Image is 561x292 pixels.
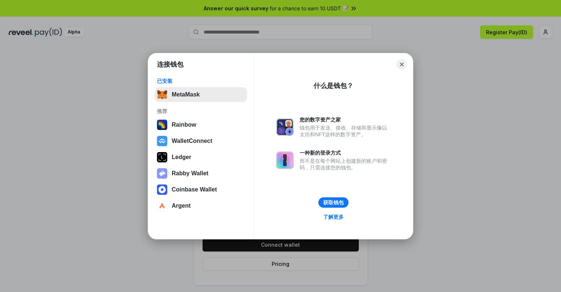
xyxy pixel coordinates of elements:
button: Argent [155,198,247,213]
img: svg+xml,%3Csvg%20fill%3D%22none%22%20height%3D%2233%22%20viewBox%3D%220%200%2035%2033%22%20width%... [157,89,167,100]
div: Ledger [172,154,191,161]
div: Rabby Wallet [172,170,208,177]
button: 获取钱包 [318,197,349,208]
img: svg+xml,%3Csvg%20width%3D%2228%22%20height%3D%2228%22%20viewBox%3D%220%200%2028%2028%22%20fill%3D... [157,201,167,211]
img: svg+xml,%3Csvg%20width%3D%2228%22%20height%3D%2228%22%20viewBox%3D%220%200%2028%2028%22%20fill%3D... [157,184,167,195]
img: svg+xml,%3Csvg%20width%3D%22120%22%20height%3D%22120%22%20viewBox%3D%220%200%20120%20120%22%20fil... [157,120,167,130]
h1: 连接钱包 [157,60,183,69]
div: 获取钱包 [323,199,344,206]
img: svg+xml,%3Csvg%20xmlns%3D%22http%3A%2F%2Fwww.w3.org%2F2000%2Fsvg%22%20fill%3D%22none%22%20viewBox... [276,118,294,136]
div: 什么是钱包？ [314,81,353,90]
div: WalletConnect [172,138,212,144]
img: svg+xml,%3Csvg%20xmlns%3D%22http%3A%2F%2Fwww.w3.org%2F2000%2Fsvg%22%20width%3D%2228%22%20height%3... [157,152,167,162]
div: 而不是在每个网站上创建新的账户和密码，只需连接您的钱包。 [300,158,391,171]
div: 推荐 [157,108,245,115]
button: MetaMask [155,87,247,102]
button: Rainbow [155,117,247,132]
div: Rainbow [172,122,196,128]
button: Close [397,59,407,70]
button: Coinbase Wallet [155,182,247,197]
button: Rabby Wallet [155,166,247,181]
button: WalletConnect [155,134,247,148]
a: 了解更多 [319,212,348,222]
div: 一种新的登录方式 [300,149,391,156]
div: 您的数字资产之家 [300,116,391,123]
img: svg+xml,%3Csvg%20xmlns%3D%22http%3A%2F%2Fwww.w3.org%2F2000%2Fsvg%22%20fill%3D%22none%22%20viewBox... [157,168,167,179]
img: svg+xml,%3Csvg%20xmlns%3D%22http%3A%2F%2Fwww.w3.org%2F2000%2Fsvg%22%20fill%3D%22none%22%20viewBox... [276,151,294,169]
button: Ledger [155,150,247,165]
div: Coinbase Wallet [172,186,217,193]
div: 钱包用于发送、接收、存储和显示像以太坊和NFT这样的数字资产。 [300,124,391,138]
div: Argent [172,203,191,209]
div: 了解更多 [323,214,344,220]
div: MetaMask [172,91,200,98]
img: svg+xml,%3Csvg%20width%3D%2228%22%20height%3D%2228%22%20viewBox%3D%220%200%2028%2028%22%20fill%3D... [157,136,167,146]
div: 已安装 [157,78,245,84]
